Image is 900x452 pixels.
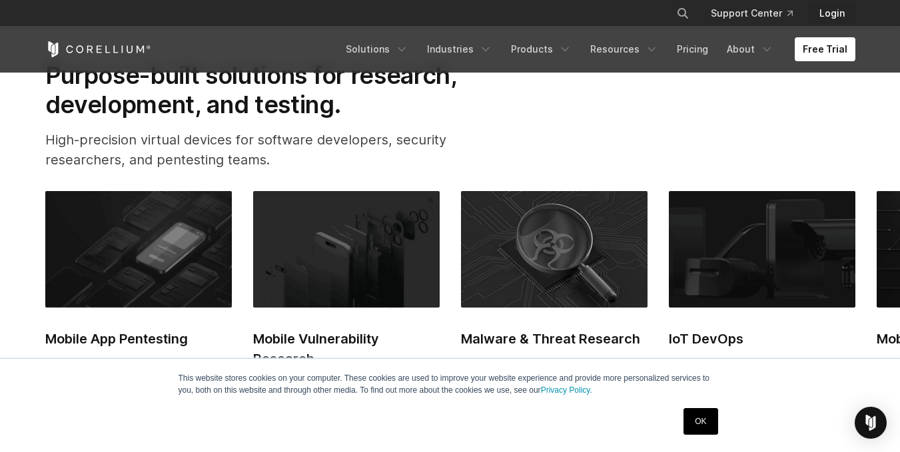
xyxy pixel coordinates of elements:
[461,191,648,307] img: Malware & Threat Research
[660,1,855,25] div: Navigation Menu
[855,407,887,439] div: Open Intercom Messenger
[45,61,500,120] h2: Purpose-built solutions for research, development, and testing.
[45,191,232,307] img: Mobile App Pentesting
[700,1,803,25] a: Support Center
[461,354,648,450] div: Arm global threat and research teams with powerful mobile malware and threat research capabilitie...
[809,1,855,25] a: Login
[582,37,666,61] a: Resources
[719,37,781,61] a: About
[503,37,580,61] a: Products
[338,37,416,61] a: Solutions
[795,37,855,61] a: Free Trial
[541,385,592,395] a: Privacy Policy.
[45,329,232,349] h2: Mobile App Pentesting
[179,372,722,396] p: This website stores cookies on your computer. These cookies are used to improve your website expe...
[253,191,440,307] img: Mobile Vulnerability Research
[669,191,855,307] img: IoT DevOps
[253,329,440,369] h2: Mobile Vulnerability Research
[45,41,151,57] a: Corellium Home
[669,37,716,61] a: Pricing
[338,37,855,61] div: Navigation Menu
[419,37,500,61] a: Industries
[671,1,695,25] button: Search
[461,329,648,349] h2: Malware & Threat Research
[45,130,500,170] p: High-precision virtual devices for software developers, security researchers, and pentesting teams.
[683,408,717,435] a: OK
[669,329,855,349] h2: IoT DevOps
